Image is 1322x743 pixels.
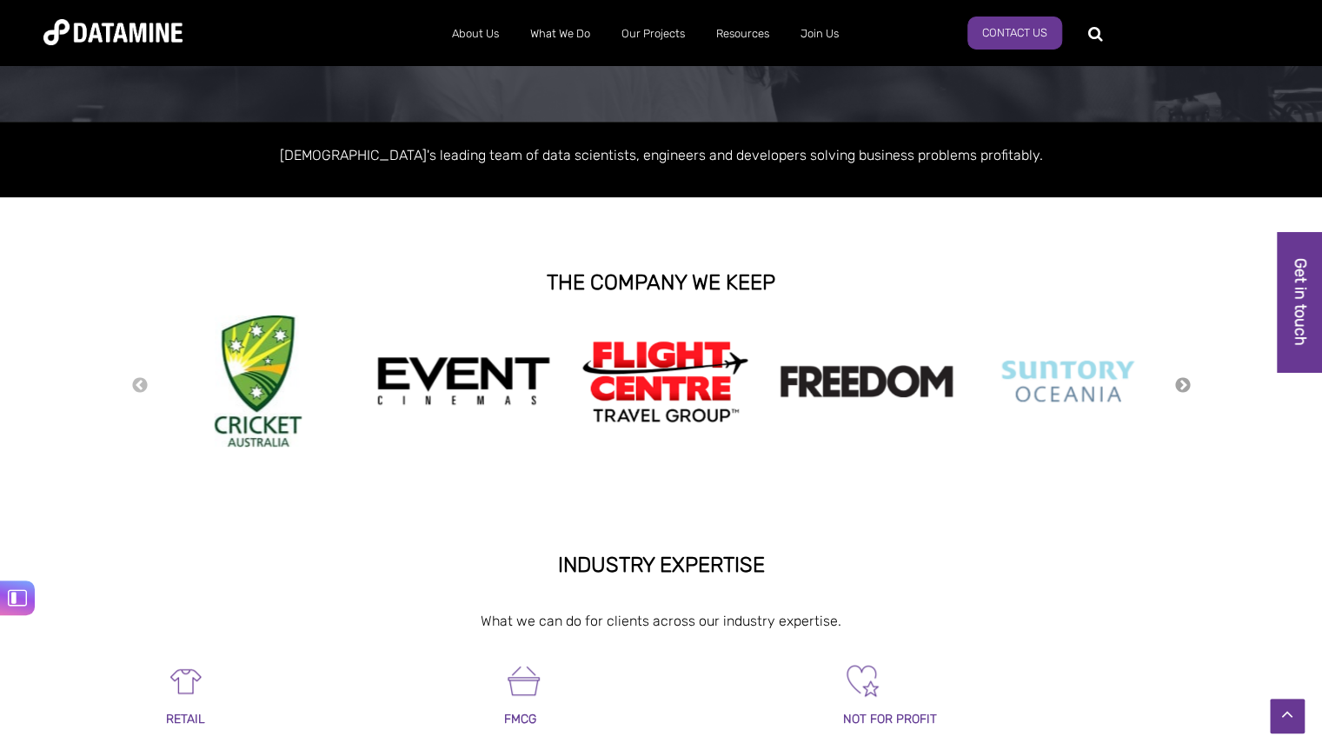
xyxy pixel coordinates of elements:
img: Datamine [43,19,183,45]
a: What We Do [515,11,606,56]
img: event cinemas [376,356,550,407]
a: Join Us [785,11,854,56]
strong: THE COMPANY WE KEEP [547,270,775,295]
a: Get in touch [1278,232,1322,372]
img: Suntory Oceania [981,332,1155,430]
span: NOT FOR PROFIT [843,712,937,726]
a: Contact Us [967,17,1062,50]
img: FMCG [504,661,543,700]
span: FMCG [504,712,536,726]
img: Cricket Australia [215,315,302,447]
a: Our Projects [606,11,701,56]
strong: INDUSTRY EXPERTISE [558,553,765,577]
a: Resources [701,11,785,56]
img: Flight Centre [578,336,752,426]
span: RETAIL [166,712,205,726]
span: What we can do for clients across our industry expertise. [481,613,841,629]
button: Previous [131,376,149,395]
img: Freedom logo [780,365,953,397]
p: [DEMOGRAPHIC_DATA]'s leading team of data scientists, engineers and developers solving business p... [166,143,1157,167]
button: Next [1174,376,1192,395]
a: About Us [436,11,515,56]
img: Not For Profit [843,661,882,700]
img: Retail-1 [166,661,205,700]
